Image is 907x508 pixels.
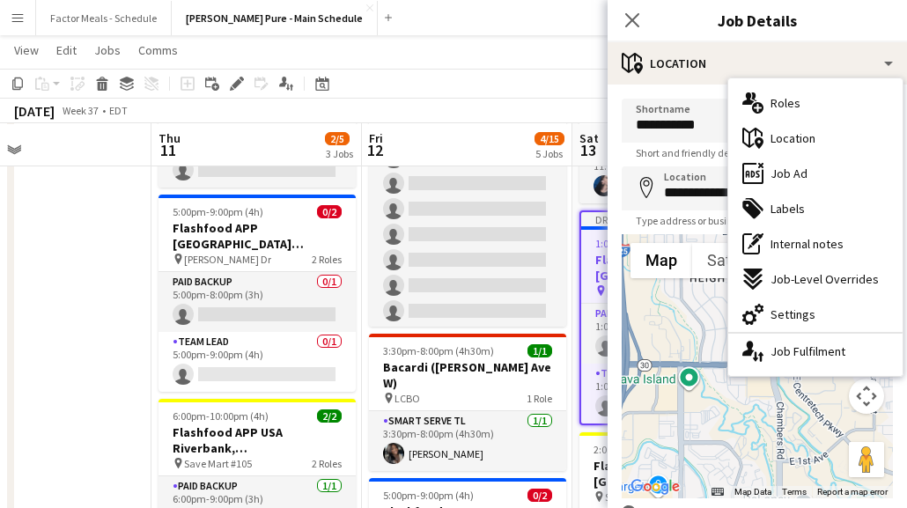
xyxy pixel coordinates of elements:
span: 1/1 [527,344,552,357]
span: 12 [366,140,383,160]
span: Roles [771,95,800,111]
span: 0/2 [317,205,342,218]
span: Internal notes [771,236,844,252]
div: EDT [109,104,128,117]
span: 0/2 [527,489,552,502]
span: View [14,42,39,58]
span: Save Mart #105 [184,457,252,470]
button: [PERSON_NAME] Pure - Main Schedule [172,1,378,35]
a: Report a map error [817,487,888,497]
button: Show street map [630,243,692,278]
span: Save Mart #1 [605,490,662,504]
span: Location [771,130,815,146]
div: Location [608,42,907,85]
span: 2 Roles [312,253,342,266]
span: Week 37 [58,104,102,117]
app-card-role: Team Lead0/15:00pm-9:00pm (4h) [159,332,356,392]
app-job-card: Draft1:00pm-5:00pm (4h)0/2Flashfood APP [GEOGRAPHIC_DATA] [GEOGRAPHIC_DATA], [GEOGRAPHIC_DATA] [P... [579,210,777,425]
span: Edit [56,42,77,58]
app-card-role: Paid Backup0/15:00pm-8:00pm (3h) [159,272,356,332]
app-job-card: 9:00am-10:00am (1h)0/8Factor x Back to School: HOLD DATE FOR TRAINING1 RoleTraining0/89:00am-10:0... [369,66,566,327]
span: 2:00pm-6:00pm (4h) [594,443,684,456]
span: Job Ad [771,166,807,181]
button: Show satellite imagery [692,243,779,278]
span: Thu [159,130,181,146]
span: Job-Level Overrides [771,271,879,287]
span: Settings [771,306,815,322]
span: Type address or business name [622,214,790,227]
app-job-card: 5:00pm-9:00pm (4h)0/2Flashfood APP [GEOGRAPHIC_DATA] [GEOGRAPHIC_DATA], [GEOGRAPHIC_DATA] [PERSON... [159,195,356,392]
h3: Flashfood APP USA Modesto, [GEOGRAPHIC_DATA] [579,458,777,490]
span: 1:00pm-5:00pm (4h) [595,237,686,250]
a: Jobs [87,39,128,62]
app-card-role: Paid Backup0/11:00pm-5:00pm (4h) [581,304,775,364]
span: Labels [771,201,805,217]
div: 3 Jobs [326,147,353,160]
span: LCBO [395,392,420,405]
app-job-card: 3:30pm-8:00pm (4h30m)1/1Bacardi ([PERSON_NAME] Ave W) LCBO1 RoleSmart Serve TL1/13:30pm-8:00pm (4... [369,334,566,471]
a: View [7,39,46,62]
span: Jobs [94,42,121,58]
span: 13 [577,140,599,160]
h3: Flashfood APP [GEOGRAPHIC_DATA] [GEOGRAPHIC_DATA], [GEOGRAPHIC_DATA] [581,252,775,283]
button: Factor Meals - Schedule [36,1,172,35]
a: Edit [49,39,84,62]
span: Fri [369,130,383,146]
a: Comms [131,39,185,62]
span: 2/5 [325,132,350,145]
button: Keyboard shortcuts [712,486,724,498]
span: 11 [156,140,181,160]
span: 5:00pm-9:00pm (4h) [173,205,263,218]
span: [PERSON_NAME] Dr [184,253,271,266]
div: [DATE] [14,102,55,120]
div: Job Fulfilment [728,334,903,369]
img: Google [626,475,684,498]
button: Drag Pegman onto the map to open Street View [849,442,884,477]
a: Open this area in Google Maps (opens a new window) [626,475,684,498]
span: 5:00pm-9:00pm (4h) [383,489,474,502]
app-card-role: Training0/89:00am-10:00am (1h) [369,90,566,328]
app-card-role: Team Lead0/11:00pm-5:00pm (4h) [581,364,775,423]
span: 1 Role [527,392,552,405]
div: Draft [581,212,775,226]
h3: Job Details [608,9,907,32]
h3: Flashfood APP [GEOGRAPHIC_DATA] [GEOGRAPHIC_DATA], [GEOGRAPHIC_DATA] [159,220,356,252]
span: Short and friendly description [622,146,782,159]
app-card-role: Smart Serve TL1/111:00am-3:30pm (4h30m)[PERSON_NAME] [579,144,777,203]
span: 4/15 [535,132,564,145]
app-card-role: Smart Serve TL1/13:30pm-8:00pm (4h30m)[PERSON_NAME] [369,411,566,471]
a: Terms (opens in new tab) [782,487,807,497]
h3: Bacardi ([PERSON_NAME] Ave W) [369,359,566,391]
span: 6:00pm-10:00pm (4h) [173,409,269,423]
span: 2 Roles [312,457,342,470]
h3: Flashfood APP USA Riverbank, [GEOGRAPHIC_DATA] [159,424,356,456]
span: Comms [138,42,178,58]
span: [PERSON_NAME][GEOGRAPHIC_DATA] [607,284,731,298]
button: Map Data [734,486,771,498]
span: 2/2 [317,409,342,423]
div: 5 Jobs [535,147,564,160]
button: Map camera controls [849,379,884,414]
span: Sat [579,130,599,146]
span: 3:30pm-8:00pm (4h30m) [383,344,494,357]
